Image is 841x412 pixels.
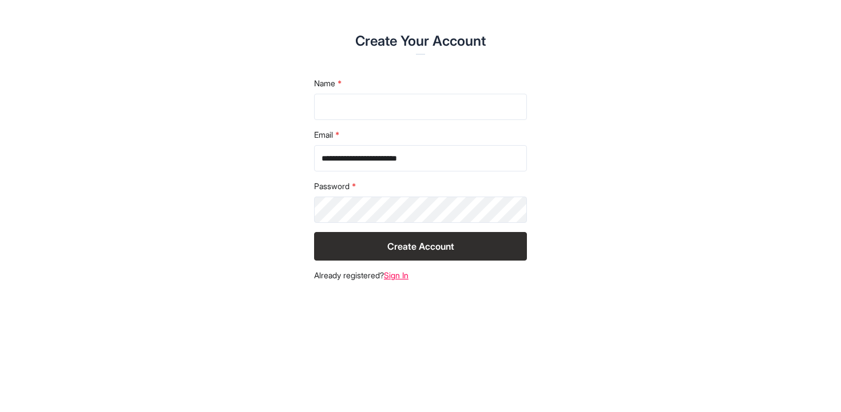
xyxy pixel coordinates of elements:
[128,32,713,50] h2: Create Your Account
[314,181,527,192] label: Password
[314,129,527,141] label: Email
[314,270,527,281] footer: Already registered?
[314,232,527,261] button: Create Account
[314,78,527,89] label: Name
[384,270,408,280] a: Sign In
